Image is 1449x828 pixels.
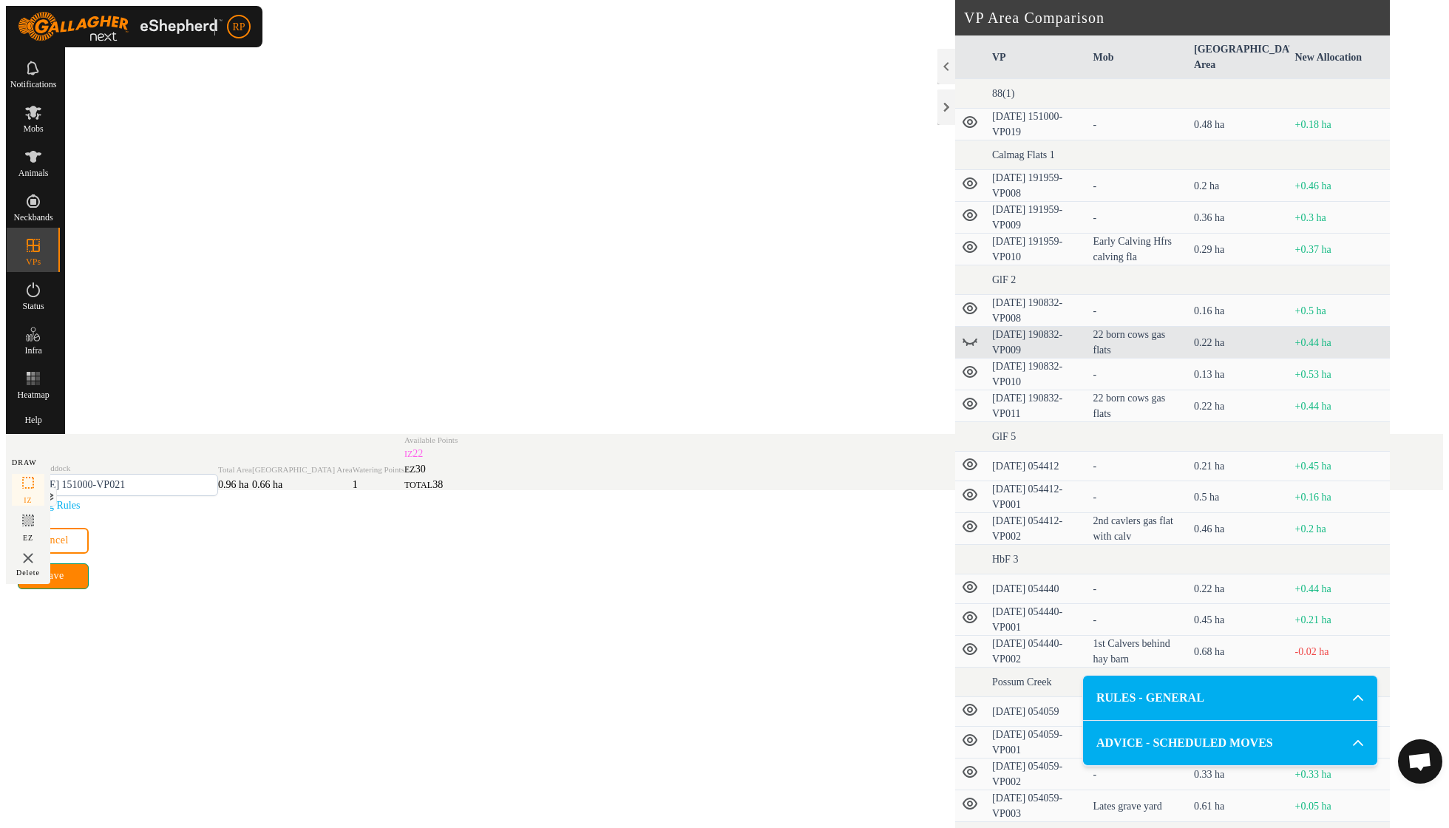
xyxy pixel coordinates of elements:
td: +0.05 ha [1289,790,1391,822]
p-accordion-header: RULES - GENERAL [1083,676,1377,720]
span: Total Area [218,464,252,476]
span: 22 [413,448,423,459]
div: - [1093,117,1183,132]
div: 22 born cows gas flats [1093,327,1183,358]
span: Available Points [404,434,458,447]
td: [DATE] 151000-VP019 [986,109,1087,140]
td: [DATE] 054059-VP001 [986,727,1087,759]
td: [DATE] 054059-VP002 [986,759,1087,790]
td: 0.22 ha [1188,574,1289,604]
span: 38 [432,479,443,490]
td: 0.46 ha [1188,513,1289,545]
td: 0.68 ha [1188,636,1289,668]
div: - [1093,767,1183,782]
td: 0.45 ha [1188,604,1289,636]
td: 0.48 ha [1188,109,1289,140]
th: [GEOGRAPHIC_DATA] Area [1188,35,1289,79]
td: 0.13 ha [1188,359,1289,390]
a: Privacy Policy [670,415,722,428]
div: Open chat [1398,739,1442,784]
td: [DATE] 191959-VP010 [986,234,1087,265]
div: - [1093,178,1183,194]
td: +0.33 ha [1289,759,1391,790]
span: Possum Creek [992,676,1052,688]
td: [DATE] 190832-VP008 [986,295,1087,327]
span: Infra [24,346,41,355]
span: HbF 3 [992,554,1018,565]
td: +0.18 ha [1289,109,1391,140]
div: - [1093,303,1183,319]
span: Mobs [23,124,43,133]
span: Neckbands [13,213,52,222]
span: ADVICE - SCHEDULED MOVES [1096,734,1273,752]
td: [DATE] 190832-VP010 [986,359,1087,390]
span: 0.66 ha [252,479,282,490]
td: 0.61 ha [1188,790,1289,822]
span: Heatmap [17,390,49,399]
td: 0.22 ha [1188,327,1289,359]
span: Watering Points [353,464,404,476]
td: 0.33 ha [1188,759,1289,790]
a: Help [7,405,60,430]
button: Cancel [18,528,89,554]
td: [DATE] 190832-VP009 [986,327,1087,359]
img: Gallagher Logo [18,12,223,41]
div: - [1093,210,1183,225]
td: +0.2 ha [1289,513,1391,545]
td: +0.44 ha [1289,390,1391,422]
span: 88(1) [992,88,1014,99]
td: 0.36 ha [1188,202,1289,234]
div: DRAW [12,457,44,468]
span: Save [42,570,64,582]
a: Contact Us [739,415,779,428]
td: [DATE] 054440-VP002 [986,636,1087,668]
td: +0.44 ha [1289,574,1391,604]
span: Status [22,302,44,310]
div: - [1093,581,1183,597]
div: 1st Calvers behind hay barn [1093,636,1183,667]
td: [DATE] 054059-VP003 [986,790,1087,822]
td: 0.22 ha [1188,390,1289,422]
span: GlF 5 [992,431,1016,442]
img: VP [19,549,37,567]
div: Early Calving Hfrs calving fla [1093,234,1183,265]
div: 2nd cavlers gas flat with calv [1093,513,1183,544]
span: Calmag Flats 1 [992,149,1055,160]
span: Animals [18,169,49,177]
td: 0.5 ha [1188,481,1289,513]
span: Help [24,415,41,424]
td: +0.44 ha [1289,327,1391,359]
th: New Allocation [1289,35,1391,79]
td: [DATE] 054412-VP001 [986,481,1087,513]
span: 0.96 ha [218,479,248,490]
span: EZ [23,532,33,543]
td: [DATE] 054440 [986,574,1087,604]
td: [DATE] 191959-VP009 [986,202,1087,234]
td: +0.45 ha [1289,452,1391,481]
td: 0.29 ha [1188,234,1289,265]
td: 0.21 ha [1188,452,1289,481]
span: Notifications [10,80,57,89]
div: - [1093,367,1183,382]
span: GlF 2 [992,274,1016,285]
span: RULES - GENERAL [1096,689,1204,707]
td: [DATE] 054059 [986,697,1087,727]
div: TOTAL [404,477,458,492]
div: - [1093,489,1183,505]
td: [DATE] 054412 [986,452,1087,481]
span: IZ [24,495,32,506]
span: 30 [415,464,426,475]
div: - [1093,458,1183,474]
td: [DATE] 054440-VP001 [986,604,1087,636]
h2: VP Area Comparison [964,9,1390,27]
div: - [1093,612,1183,628]
th: VP [986,35,1087,79]
td: +0.16 ha [1289,481,1391,513]
td: [DATE] 054412-VP002 [986,513,1087,545]
div: EZ [404,461,458,477]
td: +0.37 ha [1289,234,1391,265]
td: [DATE] 190832-VP011 [986,390,1087,422]
td: +0.3 ha [1289,202,1391,234]
td: +0.46 ha [1289,170,1391,202]
td: 0.16 ha [1188,295,1289,327]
